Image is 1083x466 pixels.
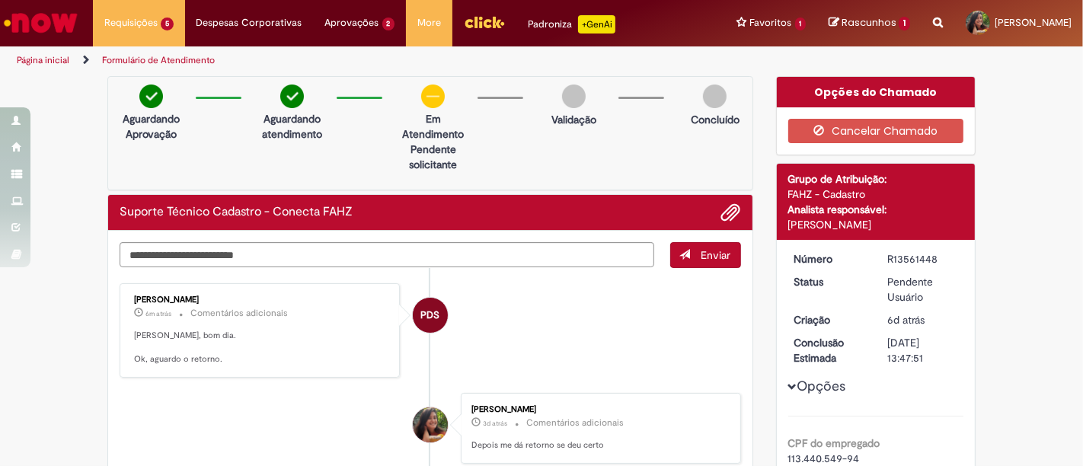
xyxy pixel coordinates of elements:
span: 2 [382,18,395,30]
span: 6d atrás [887,313,925,327]
a: Rascunhos [829,16,910,30]
span: 1 [795,18,807,30]
div: R13561448 [887,251,958,267]
span: 3d atrás [483,419,507,428]
span: 113.440.549-94 [788,452,860,465]
h2: Suporte Técnico Cadastro - Conecta FAHZ Histórico de tíquete [120,206,353,219]
time: 26/09/2025 17:33:01 [483,419,507,428]
div: FAHZ - Cadastro [788,187,964,202]
div: Grupo de Atribuição: [788,171,964,187]
p: Pendente solicitante [396,142,470,172]
div: Analista responsável: [788,202,964,217]
img: click_logo_yellow_360x200.png [464,11,505,34]
button: Enviar [670,242,741,268]
p: Aguardando atendimento [255,111,329,142]
div: Juliana Maria Andrade De Carvalho [413,407,448,442]
ul: Trilhas de página [11,46,711,75]
p: Depois me dá retorno se deu certo [471,439,725,452]
p: Concluído [691,112,740,127]
img: check-circle-green.png [280,85,304,108]
span: 1 [899,17,910,30]
span: PDS [420,297,439,334]
div: [DATE] 13:47:51 [887,335,958,365]
span: Requisições [104,15,158,30]
img: check-circle-green.png [139,85,163,108]
p: [PERSON_NAME], bom dia. Ok, aguardo o retorno. [134,330,388,365]
div: [PERSON_NAME] [134,295,388,305]
div: Padroniza [528,15,615,34]
span: Enviar [701,248,731,262]
dt: Número [783,251,877,267]
dt: Criação [783,312,877,327]
p: Validação [551,112,596,127]
div: Pendente Usuário [887,274,958,305]
b: CPF do empregado [788,436,880,450]
span: Aprovações [325,15,379,30]
img: img-circle-grey.png [703,85,727,108]
div: 24/09/2025 08:18:11 [887,312,958,327]
p: Aguardando Aprovação [114,111,188,142]
small: Comentários adicionais [190,307,288,320]
div: Priscila De Souza Moreira [413,298,448,333]
a: Página inicial [17,54,69,66]
dt: Conclusão Estimada [783,335,877,365]
img: circle-minus.png [421,85,445,108]
small: Comentários adicionais [526,417,624,429]
span: 5 [161,18,174,30]
dt: Status [783,274,877,289]
time: 29/09/2025 10:34:55 [145,309,171,318]
span: Despesas Corporativas [196,15,302,30]
span: Rascunhos [842,15,896,30]
img: img-circle-grey.png [562,85,586,108]
span: 6m atrás [145,309,171,318]
div: [PERSON_NAME] [788,217,964,232]
span: More [417,15,441,30]
time: 24/09/2025 08:18:11 [887,313,925,327]
p: Em Atendimento [396,111,470,142]
img: ServiceNow [2,8,80,38]
div: Opções do Chamado [777,77,976,107]
button: Adicionar anexos [721,203,741,222]
a: Formulário de Atendimento [102,54,215,66]
textarea: Digite sua mensagem aqui... [120,242,654,267]
button: Cancelar Chamado [788,119,964,143]
span: Favoritos [750,15,792,30]
span: [PERSON_NAME] [995,16,1072,29]
div: [PERSON_NAME] [471,405,725,414]
p: +GenAi [578,15,615,34]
